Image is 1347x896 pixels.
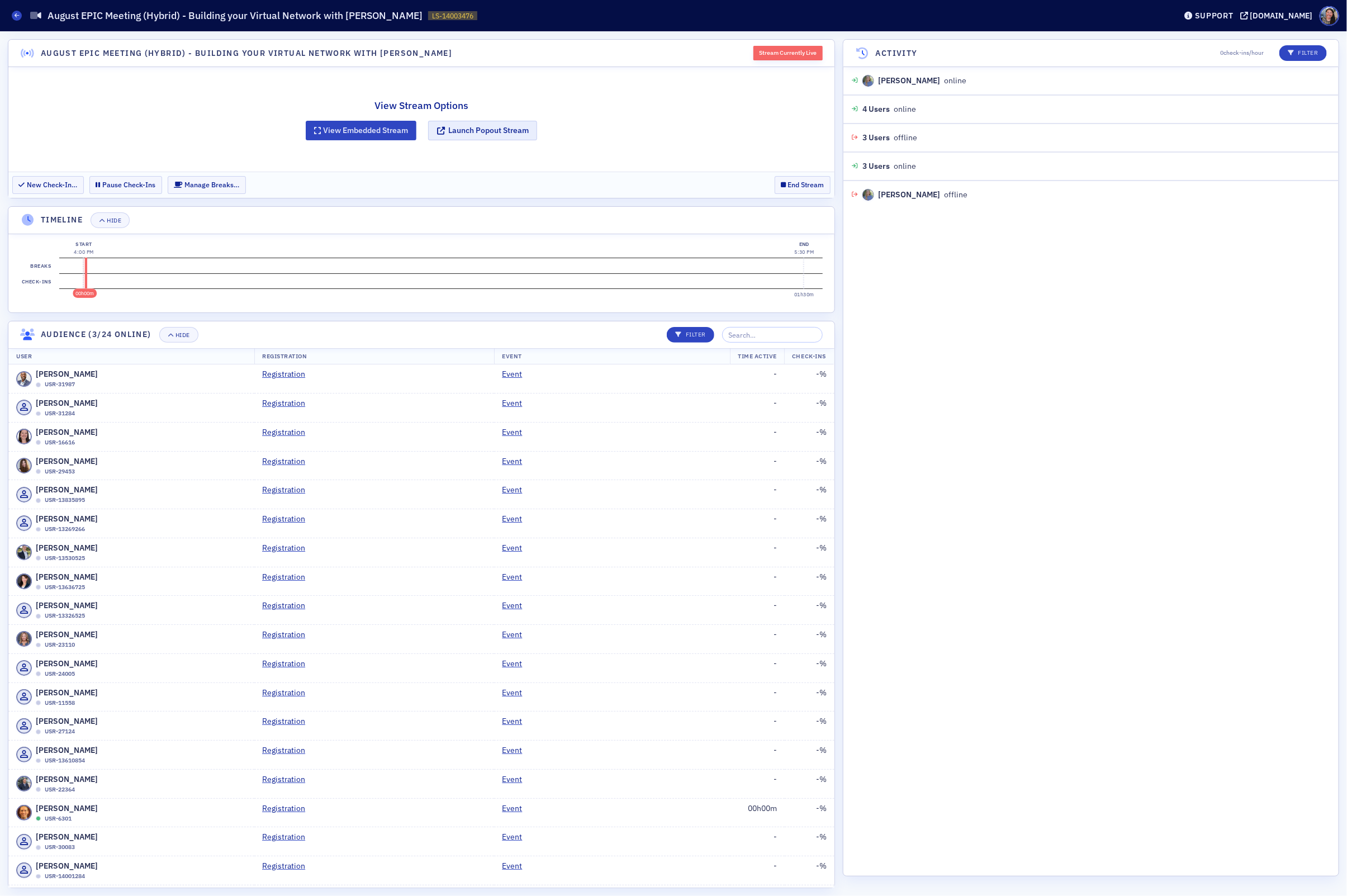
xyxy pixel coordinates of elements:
[1288,49,1318,58] p: Filter
[785,798,834,827] td: - %
[36,671,41,676] div: Offline
[428,121,537,140] button: Launch Popout Stream
[785,856,834,885] td: - %
[785,364,834,393] td: - %
[36,411,41,416] div: Offline
[36,556,41,561] div: Offline
[730,394,785,423] td: -
[785,596,834,625] td: - %
[36,729,41,734] div: Offline
[159,327,198,343] button: Hide
[502,571,530,583] a: Event
[262,658,314,670] a: Registration
[36,600,98,611] span: [PERSON_NAME]
[36,368,98,380] span: [PERSON_NAME]
[45,641,75,650] span: USR-23110
[730,712,785,741] td: -
[675,330,706,339] p: Filter
[36,774,98,785] span: [PERSON_NAME]
[1240,12,1317,20] button: [DOMAIN_NAME]
[785,741,834,770] td: - %
[502,484,530,496] a: Event
[730,480,785,509] td: -
[862,75,966,87] div: online
[262,600,314,611] a: Registration
[502,745,530,756] a: Event
[502,542,530,554] a: Event
[502,658,530,670] a: Event
[262,513,314,525] a: Registration
[730,798,785,827] td: 00h00m
[36,527,41,532] div: Offline
[20,274,53,290] label: Check-ins
[262,368,314,380] a: Registration
[45,583,85,592] span: USR-13636725
[876,48,918,59] h4: Activity
[36,469,41,474] div: Offline
[262,629,314,641] a: Registration
[48,9,423,22] h1: August EPIC Meeting (Hybrid) - Building your Virtual Network with [PERSON_NAME]
[785,451,834,480] td: - %
[667,327,714,343] button: Filter
[730,509,785,538] td: -
[176,332,190,338] div: Hide
[730,856,785,885] td: -
[794,249,814,255] time: 5:30 PM
[36,513,98,525] span: [PERSON_NAME]
[494,348,730,365] th: Event
[794,291,814,297] time: 01h30m
[45,872,85,881] span: USR-14001284
[785,769,834,798] td: - %
[502,774,530,785] a: Event
[36,614,41,619] div: Offline
[894,160,916,172] span: online
[91,212,130,228] button: Hide
[45,814,72,823] span: USR-6301
[862,189,967,201] div: offline
[36,571,98,583] span: [PERSON_NAME]
[502,397,530,409] a: Event
[502,715,530,727] a: Event
[730,364,785,393] td: -
[785,653,834,682] td: - %
[785,422,834,451] td: - %
[775,176,831,193] button: End Stream
[730,653,785,682] td: -
[502,803,530,814] a: Event
[36,440,41,445] div: Offline
[785,480,834,509] td: - %
[730,769,785,798] td: -
[262,397,314,409] a: Registration
[730,348,785,365] th: Time Active
[1195,11,1234,21] div: Support
[785,509,834,538] td: - %
[262,687,314,699] a: Registration
[730,682,785,712] td: -
[45,843,75,852] span: USR-30083
[730,741,785,770] td: -
[262,745,314,756] a: Registration
[168,176,246,193] button: Manage Breaks…
[36,860,98,872] span: [PERSON_NAME]
[502,687,530,699] a: Event
[262,571,314,583] a: Registration
[894,103,916,115] span: online
[785,394,834,423] td: - %
[36,700,41,705] div: Offline
[36,831,98,843] span: [PERSON_NAME]
[862,160,890,172] span: 3 Users
[502,831,530,843] a: Event
[36,643,41,648] div: Offline
[730,827,785,856] td: -
[36,758,41,764] div: Offline
[753,46,823,60] div: Stream Currently Live
[262,456,314,467] a: Registration
[36,845,41,850] div: Offline
[45,785,75,794] span: USR-22364
[1250,11,1313,21] div: [DOMAIN_NAME]
[1320,6,1339,26] span: Profile
[502,629,530,641] a: Event
[254,348,494,365] th: Registration
[45,699,75,708] span: USR-11558
[36,803,98,814] span: [PERSON_NAME]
